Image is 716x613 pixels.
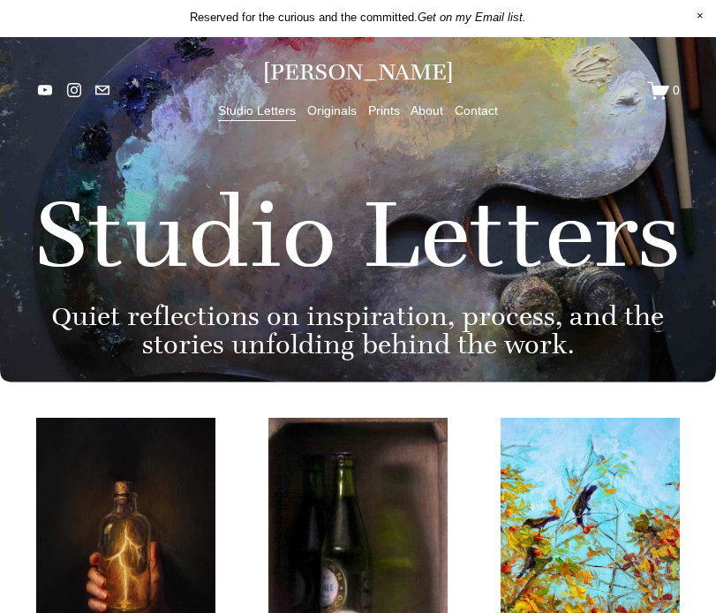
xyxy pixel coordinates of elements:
a: instagram-unauth [65,81,83,99]
a: Prints [368,100,400,122]
span: 0 [673,82,680,98]
a: Contact [455,100,498,122]
a: YouTube [36,81,54,99]
a: Studio Letters [218,100,296,122]
h2: Studio Letters [36,189,680,277]
a: jennifermariekeller@gmail.com [94,81,111,99]
a: [PERSON_NAME] [263,57,454,86]
h3: Quiet reflections on inspiration, process, and the stories unfolding behind the work. [36,302,681,360]
a: Originals [307,100,357,122]
a: About [411,100,443,122]
a: 0 items in cart [647,79,681,102]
